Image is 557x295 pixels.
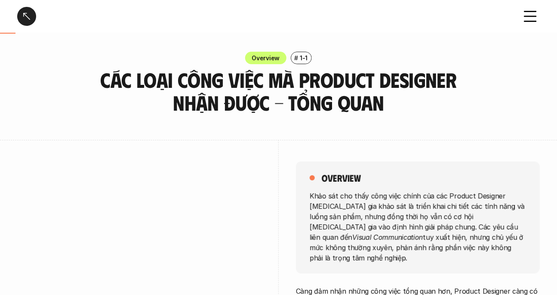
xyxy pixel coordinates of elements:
p: 1-1 [300,53,308,62]
em: Visual Communication [352,233,423,241]
h6: # [294,55,298,61]
p: Overview [252,53,280,62]
h5: overview [322,172,361,184]
p: Khảo sát cho thấy công việc chính của các Product Designer [MEDICAL_DATA] gia khảo sát là triển k... [310,190,526,263]
h3: Các loại công việc mà Product Designer nhận được - Tổng quan [96,68,462,114]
